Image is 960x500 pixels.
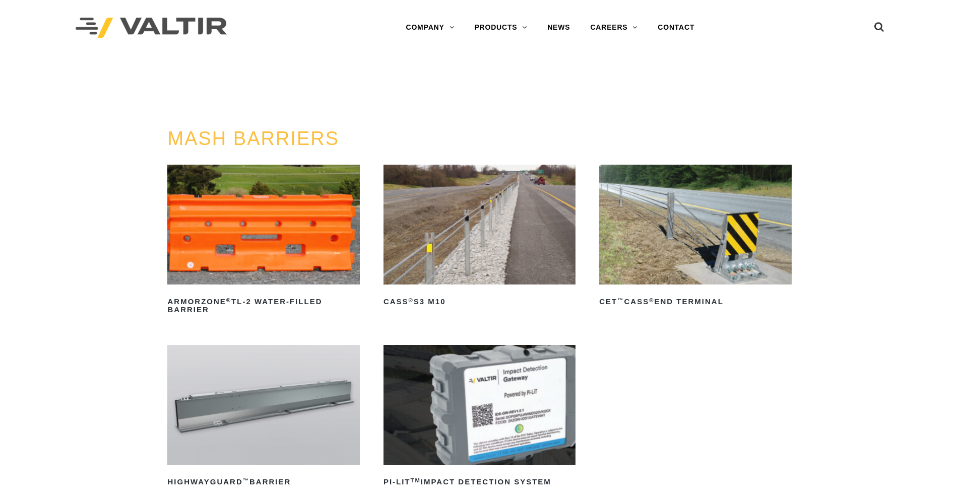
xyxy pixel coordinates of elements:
a: MASH BARRIERS [167,128,339,149]
sup: TM [411,477,421,483]
h2: ArmorZone TL-2 Water-Filled Barrier [167,294,359,318]
sup: ® [649,297,654,303]
a: CAREERS [580,18,648,38]
a: PI-LITTMImpact Detection System [383,345,575,490]
sup: ™ [243,477,249,483]
h2: CASS S3 M10 [383,294,575,310]
h2: CET CASS End Terminal [599,294,791,310]
h2: PI-LIT Impact Detection System [383,474,575,490]
sup: ™ [617,297,624,303]
img: Valtir [76,18,227,38]
a: CONTACT [648,18,705,38]
a: CASS®S3 M10 [383,165,575,310]
a: NEWS [537,18,580,38]
a: HighwayGuard™Barrier [167,345,359,490]
a: ArmorZone®TL-2 Water-Filled Barrier [167,165,359,318]
a: PRODUCTS [464,18,537,38]
a: CET™CASS®End Terminal [599,165,791,310]
sup: ® [409,297,414,303]
h2: HighwayGuard Barrier [167,474,359,490]
sup: ® [226,297,231,303]
a: COMPANY [396,18,464,38]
